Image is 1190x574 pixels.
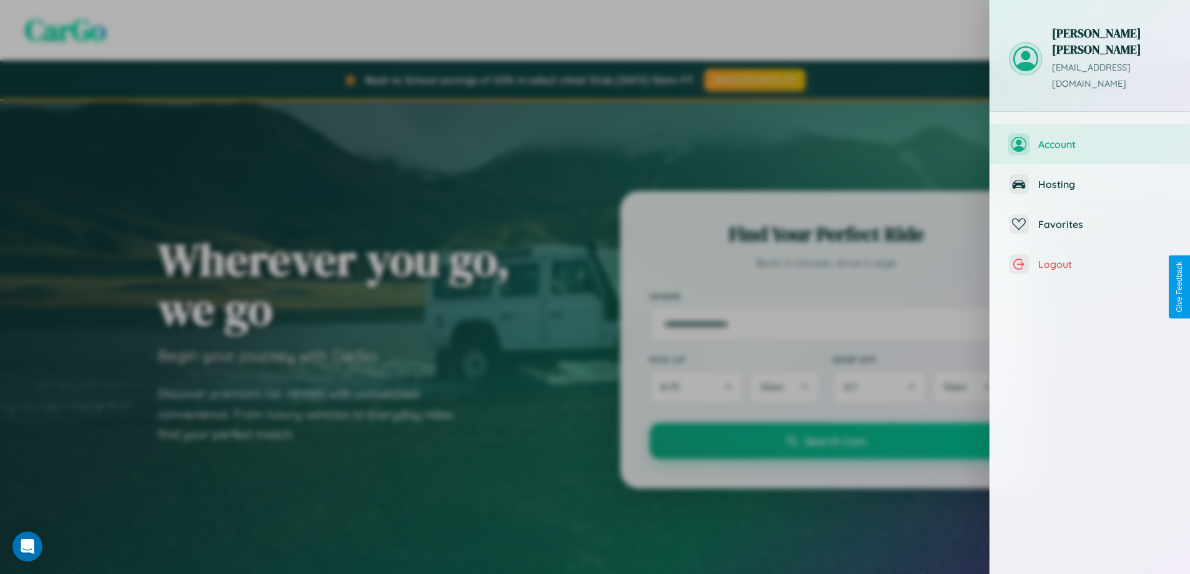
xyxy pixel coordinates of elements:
span: Account [1038,138,1171,151]
button: Favorites [990,204,1190,244]
button: Account [990,124,1190,164]
p: [EMAIL_ADDRESS][DOMAIN_NAME] [1052,60,1171,92]
button: Logout [990,244,1190,284]
div: Give Feedback [1175,262,1184,312]
span: Favorites [1038,218,1171,230]
h3: [PERSON_NAME] [PERSON_NAME] [1052,25,1171,57]
div: Open Intercom Messenger [12,532,42,562]
span: Logout [1038,258,1171,270]
button: Hosting [990,164,1190,204]
span: Hosting [1038,178,1171,191]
